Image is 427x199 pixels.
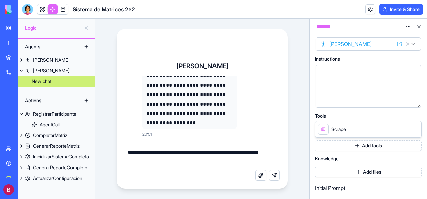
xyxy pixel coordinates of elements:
[18,65,95,76] a: [PERSON_NAME]
[18,109,95,119] a: RegistrarParticipante
[73,5,135,13] h1: Sistema de Matrices 2x2
[18,141,95,151] a: GenerarReporteMatriz
[3,184,14,195] img: ACg8ocISMEiQCLcJ71frT0EY_71VzGzDgFW27OOKDRUYqcdF0T-PMQ=s96-c
[315,140,422,151] button: Add tools
[379,4,423,15] button: Invite & Share
[18,151,95,162] a: InicializarSistemaCompleto
[176,61,229,71] h4: [PERSON_NAME]
[18,173,95,184] a: ActualizarConfiguracion
[33,175,82,182] div: ActualizarConfiguracion
[32,78,51,85] div: New chat
[5,5,46,14] img: logo
[18,55,95,65] a: [PERSON_NAME]
[331,126,346,133] span: Scrape
[18,130,95,141] a: CompletarMatriz
[315,184,422,192] h5: Initial Prompt
[21,41,75,52] div: Agents
[315,114,326,118] span: Tools
[33,164,87,171] div: GenerarReporteCompleto
[18,162,95,173] a: GenerarReporteCompleto
[315,57,340,61] span: Instructions
[33,57,69,63] div: [PERSON_NAME]
[18,119,95,130] a: AgentCall
[33,67,69,74] div: [PERSON_NAME]
[33,143,80,149] div: GenerarReporteMatriz
[33,132,67,139] div: CompletarMatriz
[142,132,152,137] span: 20:51
[33,153,89,160] div: InicializarSistemaCompleto
[21,95,75,106] div: Actions
[25,25,81,31] span: Logic
[40,121,60,128] div: AgentCall
[315,167,422,177] button: Add files
[33,111,76,117] div: RegistrarParticipante
[18,76,95,87] a: New chat
[315,156,339,161] span: Knowledge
